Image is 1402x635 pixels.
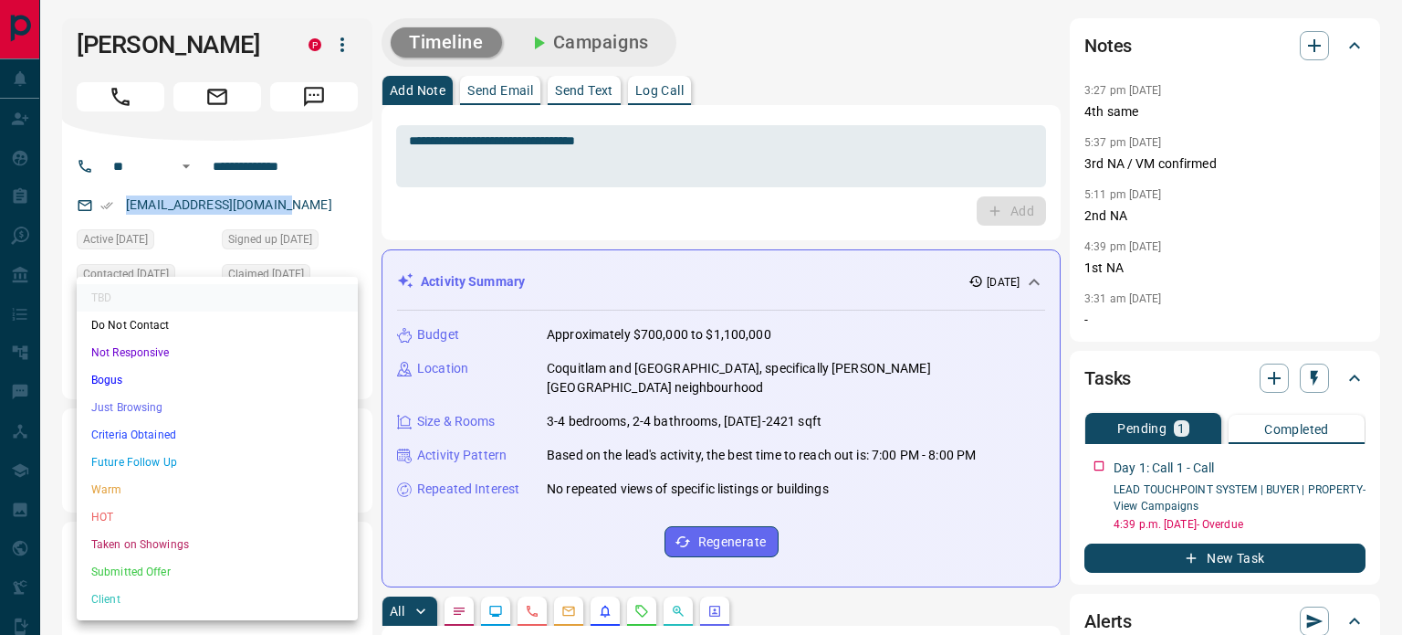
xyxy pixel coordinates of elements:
li: Not Responsive [77,339,358,366]
li: Just Browsing [77,394,358,421]
li: Criteria Obtained [77,421,358,449]
li: Submitted Offer [77,558,358,586]
li: HOT [77,503,358,531]
li: Bogus [77,366,358,394]
li: Taken on Showings [77,531,358,558]
li: Do Not Contact [77,312,358,339]
li: Warm [77,476,358,503]
li: Client [77,586,358,613]
li: Future Follow Up [77,449,358,476]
